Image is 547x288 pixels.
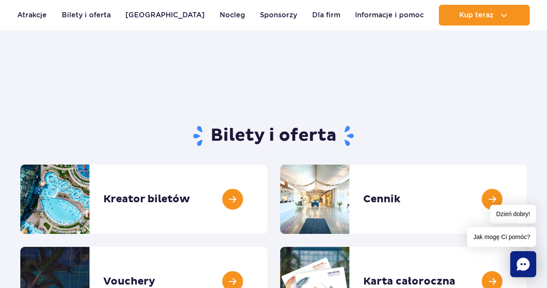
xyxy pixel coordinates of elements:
[62,5,111,26] a: Bilety i oferta
[467,227,536,247] span: Jak mogę Ci pomóc?
[20,125,527,147] h1: Bilety i oferta
[439,5,530,26] button: Kup teraz
[510,251,536,277] div: Chat
[220,5,245,26] a: Nocleg
[312,5,340,26] a: Dla firm
[260,5,297,26] a: Sponsorzy
[459,11,493,19] span: Kup teraz
[17,5,47,26] a: Atrakcje
[125,5,205,26] a: [GEOGRAPHIC_DATA]
[490,205,536,223] span: Dzień dobry!
[355,5,424,26] a: Informacje i pomoc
